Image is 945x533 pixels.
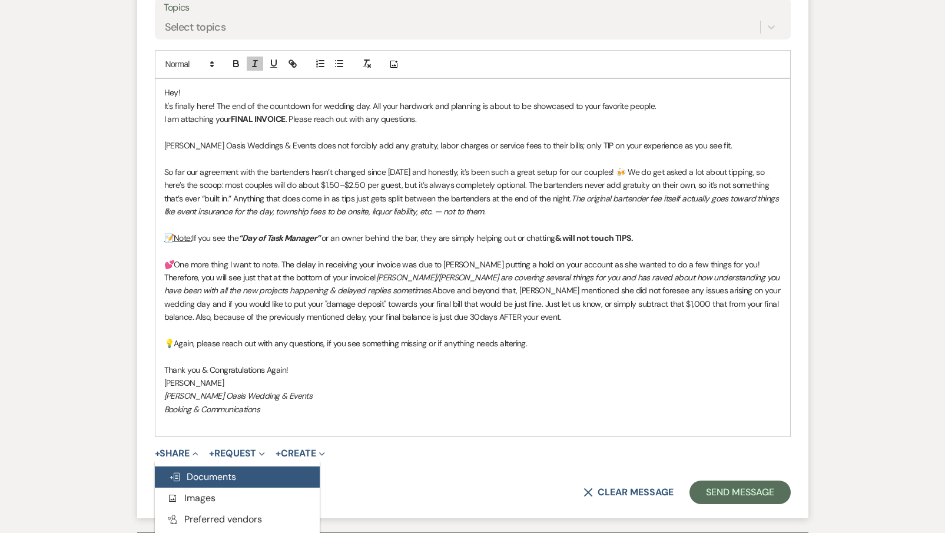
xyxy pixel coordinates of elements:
[689,481,790,504] button: Send Message
[276,449,324,458] button: Create
[209,449,214,458] span: +
[555,233,634,243] strong: & will not touch TIPS.
[321,233,555,243] span: or an owner behind the bar, they are simply helping out or chatting
[164,285,782,322] span: Above and beyond that, [PERSON_NAME] mentioned she did not foresee any issues arising on your wed...
[155,488,320,509] button: Images
[164,101,656,111] span: It's finally here! The end of the countdown for wedding day. All your hardwork and planning is ab...
[164,233,193,243] u: 📝Note:
[286,114,417,124] span: . Please reach out with any questions.
[155,449,160,458] span: +
[164,404,260,415] em: Booking & Communications
[164,114,231,124] span: I am attaching your
[164,272,782,296] em: [PERSON_NAME]/[PERSON_NAME] are covering several things for you and has raved about how understan...
[167,492,215,504] span: Images
[164,376,781,389] p: [PERSON_NAME]
[164,165,781,219] p: So far our agreement with the bartenders hasn’t changed since [DATE] and honestly, it’s been such...
[231,114,286,124] strong: FINAL INVOICE
[164,363,781,376] p: Thank you & Congratulations Again!
[238,233,320,243] em: “Day of Task Manager”
[192,233,238,243] span: If you see the
[276,449,281,458] span: +
[209,449,265,458] button: Request
[164,139,781,152] p: [PERSON_NAME] Oasis Weddings & Events does not forcibly add any gratuity, labor charges or servic...
[583,488,673,497] button: Clear message
[169,471,236,483] span: Documents
[155,449,199,458] button: Share
[164,87,181,98] span: Hey!
[164,259,762,283] span: 💕One more thing I want to note. The delay in receiving your invoice was due to [PERSON_NAME] putt...
[164,390,313,401] em: [PERSON_NAME] Oasis Wedding & Events
[165,19,226,35] div: Select topics
[164,337,781,350] p: 💡Again, please reach out with any questions, if you see something missing or if anything needs al...
[155,509,320,530] button: Preferred vendors
[155,466,320,488] button: Documents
